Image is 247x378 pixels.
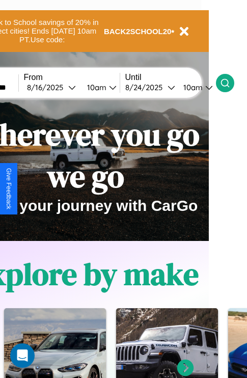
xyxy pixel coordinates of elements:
[10,343,35,368] div: Open Intercom Messenger
[104,27,172,36] b: BACK2SCHOOL20
[24,73,120,82] label: From
[125,83,168,92] div: 8 / 24 / 2025
[5,168,12,209] div: Give Feedback
[175,82,216,93] button: 10am
[178,83,205,92] div: 10am
[24,82,79,93] button: 8/16/2025
[125,73,216,82] label: Until
[79,82,120,93] button: 10am
[82,83,109,92] div: 10am
[27,83,68,92] div: 8 / 16 / 2025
